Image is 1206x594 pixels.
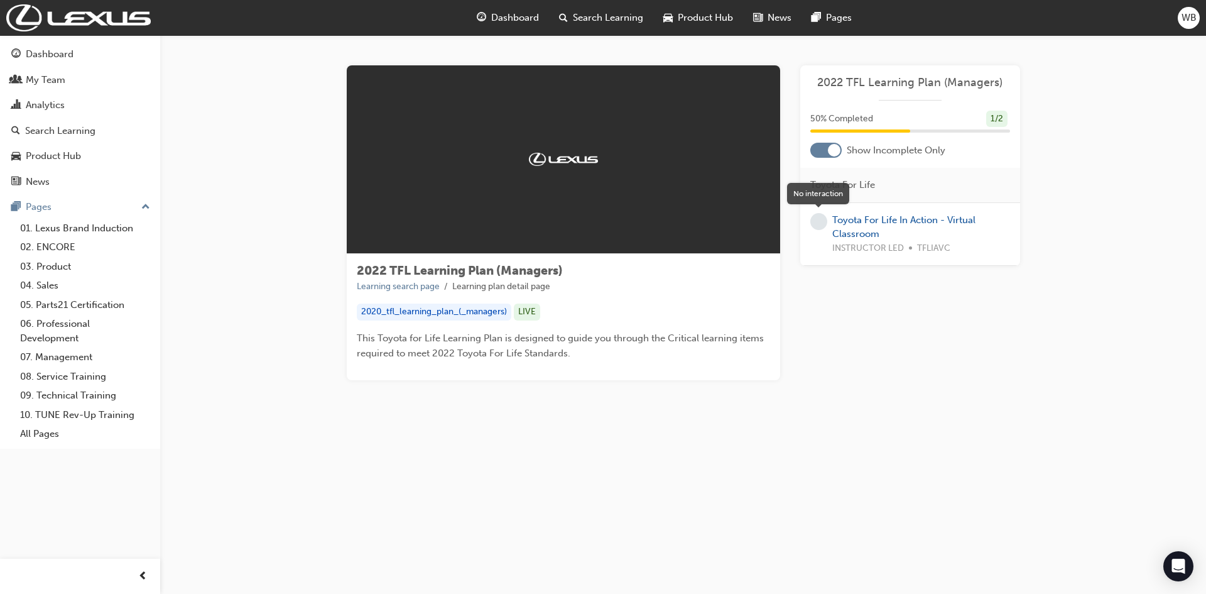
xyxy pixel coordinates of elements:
[15,348,155,367] a: 07. Management
[11,126,20,137] span: search-icon
[573,11,643,25] span: Search Learning
[11,49,21,60] span: guage-icon
[26,98,65,113] div: Analytics
[529,153,598,165] img: Trak
[11,75,21,86] span: people-icon
[491,11,539,25] span: Dashboard
[5,145,155,168] a: Product Hub
[812,10,821,26] span: pages-icon
[832,241,904,256] span: INSTRUCTOR LED
[11,100,21,111] span: chart-icon
[11,177,21,188] span: news-icon
[810,75,1010,90] a: 2022 TFL Learning Plan (Managers)
[1178,7,1200,29] button: WB
[514,304,540,321] div: LIVE
[11,151,21,162] span: car-icon
[357,263,563,278] span: 2022 TFL Learning Plan (Managers)
[26,149,81,163] div: Product Hub
[5,119,155,143] a: Search Learning
[15,314,155,348] a: 06. Professional Development
[1182,11,1197,25] span: WB
[653,5,743,31] a: car-iconProduct Hub
[357,333,766,359] span: This Toyota for Life Learning Plan is designed to guide you through the Critical learning items r...
[5,195,155,219] button: Pages
[467,5,549,31] a: guage-iconDashboard
[15,257,155,277] a: 03. Product
[793,188,843,199] div: No interaction
[15,219,155,238] a: 01. Lexus Brand Induction
[801,5,862,31] a: pages-iconPages
[5,40,155,195] button: DashboardMy TeamAnalyticsSearch LearningProduct HubNews
[452,280,550,294] li: Learning plan detail page
[559,10,568,26] span: search-icon
[5,43,155,66] a: Dashboard
[26,200,52,214] div: Pages
[678,11,733,25] span: Product Hub
[810,178,875,192] span: Toyota For Life
[743,5,801,31] a: news-iconNews
[15,276,155,295] a: 04. Sales
[138,569,148,585] span: prev-icon
[5,170,155,194] a: News
[26,73,65,87] div: My Team
[810,213,827,230] span: learningRecordVerb_NONE-icon
[5,94,155,117] a: Analytics
[663,10,673,26] span: car-icon
[5,69,155,92] a: My Team
[15,238,155,257] a: 02. ENCORE
[15,367,155,387] a: 08. Service Training
[917,241,950,256] span: TFLIAVC
[15,295,155,315] a: 05. Parts21 Certification
[768,11,791,25] span: News
[6,4,151,31] img: Trak
[753,10,763,26] span: news-icon
[357,304,511,321] div: 2020_tfl_learning_plan_(_managers)
[549,5,653,31] a: search-iconSearch Learning
[357,281,440,292] a: Learning search page
[141,199,150,216] span: up-icon
[11,202,21,213] span: pages-icon
[1163,551,1193,581] div: Open Intercom Messenger
[826,11,852,25] span: Pages
[986,111,1008,128] div: 1 / 2
[477,10,486,26] span: guage-icon
[810,112,873,126] span: 50 % Completed
[15,405,155,425] a: 10. TUNE Rev-Up Training
[832,214,975,240] a: Toyota For Life In Action - Virtual Classroom
[15,386,155,405] a: 09. Technical Training
[25,124,95,138] div: Search Learning
[15,424,155,444] a: All Pages
[26,47,73,62] div: Dashboard
[847,143,945,158] span: Show Incomplete Only
[26,175,50,189] div: News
